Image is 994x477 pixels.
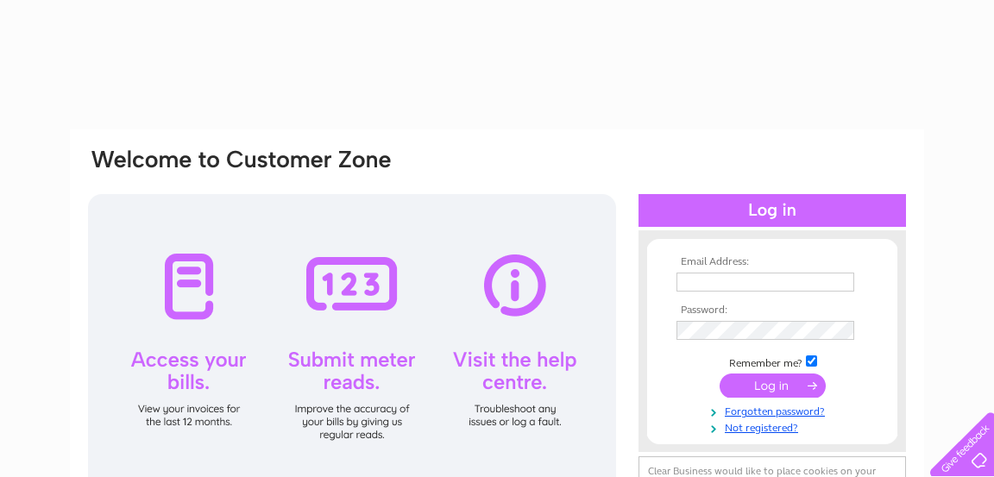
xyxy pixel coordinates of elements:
a: Not registered? [676,418,872,435]
th: Password: [672,304,872,317]
input: Submit [720,373,826,398]
a: Forgotten password? [676,402,872,418]
td: Remember me? [672,353,872,370]
th: Email Address: [672,256,872,268]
